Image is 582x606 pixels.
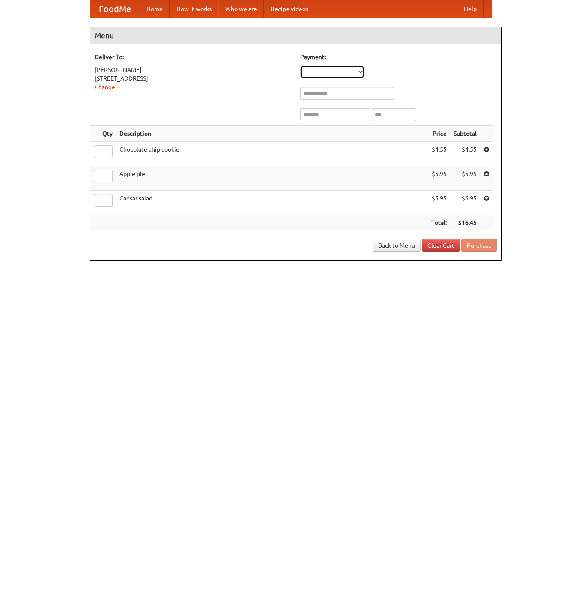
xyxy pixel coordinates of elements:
th: Description [116,126,428,142]
td: $5.95 [450,191,480,215]
a: FoodMe [90,0,140,18]
div: [PERSON_NAME] [95,66,292,74]
th: Subtotal [450,126,480,142]
h5: Payment: [300,53,497,61]
a: How it works [170,0,218,18]
td: $5.95 [428,166,450,191]
td: $5.95 [428,191,450,215]
td: Chocolate chip cookie [116,142,428,166]
div: [STREET_ADDRESS] [95,74,292,83]
a: Back to Menu [373,239,421,252]
th: Total: [428,215,450,231]
h4: Menu [90,27,501,44]
td: $4.55 [428,142,450,166]
td: Caesar salad [116,191,428,215]
a: Who we are [218,0,264,18]
h5: Deliver To: [95,53,292,61]
th: Price [428,126,450,142]
th: Qty [90,126,116,142]
a: Help [457,0,484,18]
th: $16.45 [450,215,480,231]
a: Recipe videos [264,0,315,18]
a: Home [140,0,170,18]
td: $5.95 [450,166,480,191]
td: $4.55 [450,142,480,166]
td: Apple pie [116,166,428,191]
a: Clear Cart [422,239,460,252]
button: Purchase [461,239,497,252]
a: Change [95,84,115,90]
